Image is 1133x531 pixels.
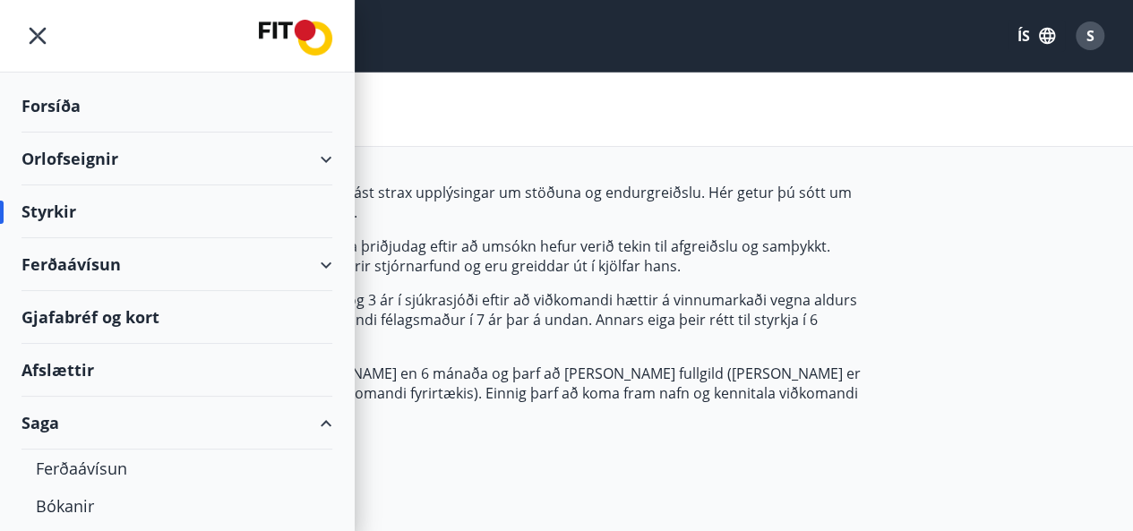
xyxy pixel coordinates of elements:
[36,450,318,487] div: Ferðaávísun
[21,291,332,344] div: Gjafabréf og kort
[21,397,332,450] div: Saga
[1069,14,1112,57] button: S
[21,80,332,133] div: Forsíða
[21,236,867,276] p: Greiðsludagur styrkja úr styrktarsjóðum er næsta þriðjudag eftir að umsókn hefur verið tekin til ...
[21,185,332,238] div: Styrkir
[21,344,332,397] div: Afslættir
[259,20,332,56] img: union_logo
[21,183,867,222] p: Umsóknir úr sjóðum FIT eru rafrænar en þannig fást strax upplýsingar um stöðuna og endurgreiðslu....
[1086,26,1094,46] span: S
[21,364,867,423] p: Athugið að kvittun (reikningur) má ekki [PERSON_NAME] en 6 mánaða og þarf að [PERSON_NAME] fullgi...
[21,238,332,291] div: Ferðaávísun
[21,133,332,185] div: Orlofseignir
[21,20,54,52] button: menu
[1008,20,1065,52] button: ÍS
[21,290,867,349] p: Réttur til styrkja helst í 12 mánuði í menntasjóði og 3 ár í sjúkrasjóði eftir að viðkomandi hætt...
[36,487,318,525] div: Bókanir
